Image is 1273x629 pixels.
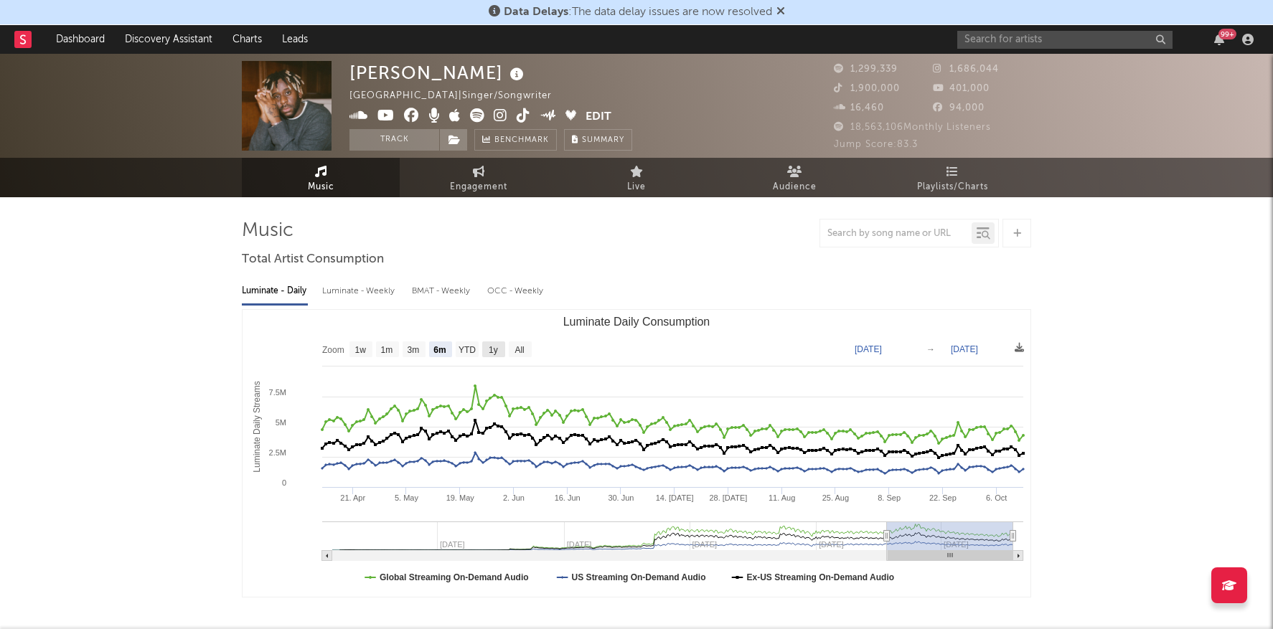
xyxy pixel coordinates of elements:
text: 30. Jun [608,493,634,502]
span: Engagement [450,179,507,196]
span: 401,000 [933,84,990,93]
span: 16,460 [834,103,884,113]
text: 11. Aug [769,493,795,502]
div: Luminate - Daily [242,279,308,303]
text: Zoom [322,345,344,355]
div: 99 + [1218,29,1236,39]
span: Playlists/Charts [917,179,988,196]
span: : The data delay issues are now resolved [504,6,772,18]
text: 2.5M [269,448,286,457]
button: Track [349,129,439,151]
text: 5. May [395,493,419,502]
span: Live [627,179,646,196]
div: [PERSON_NAME] [349,61,527,85]
text: 2. Jun [503,493,525,502]
span: Total Artist Consumption [242,251,384,268]
text: 16. Jun [555,493,581,502]
text: Luminate Daily Streams [252,381,262,472]
span: 1,900,000 [834,84,900,93]
text: 19. May [446,493,475,502]
text: 0 [282,478,286,487]
a: Benchmark [474,129,557,151]
span: Benchmark [494,132,549,149]
svg: Luminate Daily Consumption [243,310,1030,597]
span: Music [308,179,334,196]
span: Jump Score: 83.3 [834,140,918,149]
a: Leads [272,25,318,54]
a: Audience [715,158,873,197]
text: Global Streaming On-Demand Audio [380,572,529,582]
text: YTD [459,345,476,355]
text: 5M [276,418,286,427]
button: 99+ [1214,34,1224,45]
text: Ex-US Streaming On-Demand Audio [747,572,895,582]
text: 28. [DATE] [709,493,747,502]
a: Discovery Assistant [115,25,222,54]
text: 1m [381,345,393,355]
a: Dashboard [46,25,115,54]
span: 1,299,339 [834,65,898,74]
a: Engagement [400,158,558,197]
div: OCC - Weekly [487,279,545,303]
text: 21. Apr [340,493,365,502]
span: 1,686,044 [933,65,999,74]
text: Luminate Daily Consumption [563,316,710,328]
text: [DATE] [855,344,882,354]
text: 6. Oct [986,493,1007,502]
span: 94,000 [933,103,985,113]
a: Music [242,158,400,197]
a: Playlists/Charts [873,158,1031,197]
span: Dismiss [776,6,785,18]
text: [DATE] [951,344,978,354]
text: 1y [489,345,498,355]
text: 8. Sep [878,493,901,502]
text: 22. Sep [929,493,957,502]
text: 25. Aug [822,493,849,502]
text: 14. [DATE] [656,493,694,502]
span: Summary [582,136,624,144]
button: Edit [586,108,611,126]
text: 7.5M [269,388,286,397]
span: Audience [773,179,817,196]
text: → [926,344,935,354]
a: Charts [222,25,272,54]
div: BMAT - Weekly [412,279,473,303]
text: US Streaming On-Demand Audio [572,572,706,582]
a: Live [558,158,715,197]
text: 1w [355,345,367,355]
text: 6m [433,345,446,355]
button: Summary [564,129,632,151]
div: [GEOGRAPHIC_DATA] | Singer/Songwriter [349,88,568,105]
span: 18,563,106 Monthly Listeners [834,123,991,132]
input: Search by song name or URL [820,228,972,240]
text: 3m [408,345,420,355]
text: All [515,345,524,355]
div: Luminate - Weekly [322,279,398,303]
span: Data Delays [504,6,568,18]
input: Search for artists [957,31,1173,49]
